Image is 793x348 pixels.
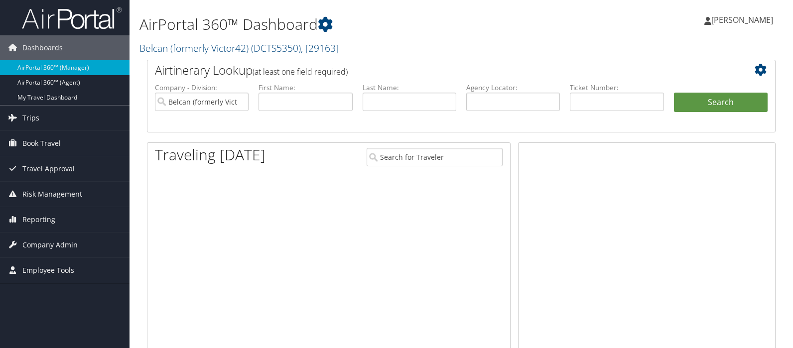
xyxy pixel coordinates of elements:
input: Search for Traveler [367,148,503,166]
span: Trips [22,106,39,130]
label: Ticket Number: [570,83,663,93]
h1: AirPortal 360™ Dashboard [139,14,568,35]
label: Agency Locator: [466,83,560,93]
label: First Name: [259,83,352,93]
h1: Traveling [DATE] [155,144,265,165]
img: airportal-logo.png [22,6,122,30]
span: Employee Tools [22,258,74,283]
span: , [ 29163 ] [301,41,339,55]
span: (at least one field required) [253,66,348,77]
span: Risk Management [22,182,82,207]
a: [PERSON_NAME] [704,5,783,35]
h2: Airtinerary Lookup [155,62,715,79]
span: ( DCTS5350 ) [251,41,301,55]
label: Company - Division: [155,83,249,93]
span: Book Travel [22,131,61,156]
label: Last Name: [363,83,456,93]
button: Search [674,93,768,113]
span: Travel Approval [22,156,75,181]
span: Reporting [22,207,55,232]
span: [PERSON_NAME] [711,14,773,25]
span: Company Admin [22,232,78,257]
a: Belcan (formerly Victor42) [139,41,339,55]
span: Dashboards [22,35,63,60]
